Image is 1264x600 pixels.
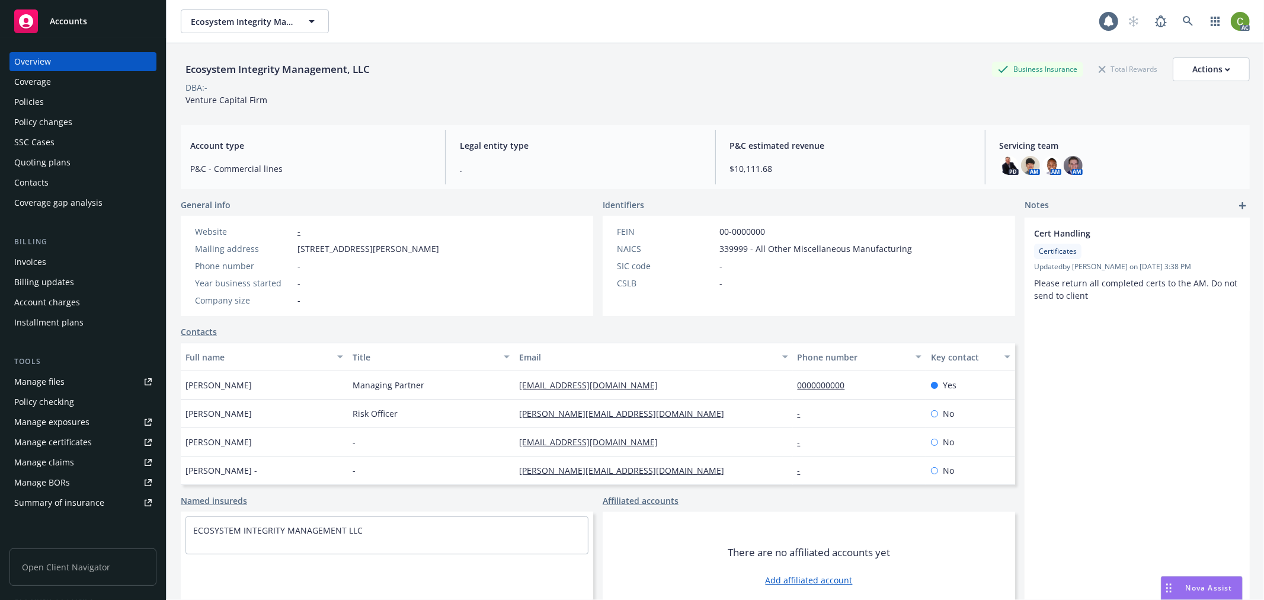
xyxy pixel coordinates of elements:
[798,436,810,448] a: -
[181,199,231,211] span: General info
[793,343,926,371] button: Phone number
[9,133,156,152] a: SSC Cases
[50,17,87,26] span: Accounts
[9,356,156,368] div: Tools
[728,545,890,560] span: There are no affiliated accounts yet
[943,379,956,391] span: Yes
[353,436,356,448] span: -
[14,433,92,452] div: Manage certificates
[1173,58,1250,81] button: Actions
[9,433,156,452] a: Manage certificates
[181,62,375,77] div: Ecosystem Integrity Management, LLC
[14,413,89,432] div: Manage exposures
[460,162,700,175] span: .
[9,493,156,512] a: Summary of insurance
[617,242,715,255] div: NAICS
[1186,583,1233,593] span: Nova Assist
[926,343,1015,371] button: Key contact
[14,193,103,212] div: Coverage gap analysis
[1149,9,1173,33] a: Report a Bug
[943,407,954,420] span: No
[297,294,300,307] span: -
[9,92,156,111] a: Policies
[798,351,908,363] div: Phone number
[1025,218,1250,311] div: Cert HandlingCertificatesUpdatedby [PERSON_NAME] on [DATE] 3:38 PMPlease return all completed cer...
[603,199,644,211] span: Identifiers
[1192,58,1230,81] div: Actions
[1236,199,1250,213] a: add
[14,313,84,332] div: Installment plans
[14,453,74,472] div: Manage claims
[185,94,267,106] span: Venture Capital Firm
[1042,156,1061,175] img: photo
[1034,277,1240,301] span: Please return all completed certs to the AM. Do not send to client
[1039,246,1077,257] span: Certificates
[719,242,912,255] span: 339999 - All Other Miscellaneous Manufacturing
[9,536,156,548] div: Analytics hub
[1161,576,1243,600] button: Nova Assist
[1034,261,1240,272] span: Updated by [PERSON_NAME] on [DATE] 3:38 PM
[9,293,156,312] a: Account charges
[353,407,398,420] span: Risk Officer
[348,343,515,371] button: Title
[1034,227,1209,240] span: Cert Handling
[519,351,775,363] div: Email
[297,260,300,272] span: -
[617,277,715,289] div: CSLB
[943,436,954,448] span: No
[1161,577,1176,599] div: Drag to move
[353,464,356,477] span: -
[185,436,252,448] span: [PERSON_NAME]
[14,473,70,492] div: Manage BORs
[719,260,722,272] span: -
[185,351,330,363] div: Full name
[519,465,734,476] a: [PERSON_NAME][EMAIL_ADDRESS][DOMAIN_NAME]
[14,293,80,312] div: Account charges
[191,15,293,28] span: Ecosystem Integrity Management, LLC
[181,325,217,338] a: Contacts
[9,473,156,492] a: Manage BORs
[1093,62,1163,76] div: Total Rewards
[297,277,300,289] span: -
[1021,156,1040,175] img: photo
[1204,9,1227,33] a: Switch app
[730,139,971,152] span: P&C estimated revenue
[297,242,439,255] span: [STREET_ADDRESS][PERSON_NAME]
[603,494,679,507] a: Affiliated accounts
[195,277,293,289] div: Year business started
[730,162,971,175] span: $10,111.68
[519,408,734,419] a: [PERSON_NAME][EMAIL_ADDRESS][DOMAIN_NAME]
[9,52,156,71] a: Overview
[185,464,257,477] span: [PERSON_NAME] -
[195,225,293,238] div: Website
[460,139,700,152] span: Legal entity type
[9,113,156,132] a: Policy changes
[9,5,156,38] a: Accounts
[185,81,207,94] div: DBA: -
[1025,199,1049,213] span: Notes
[931,351,997,363] div: Key contact
[9,193,156,212] a: Coverage gap analysis
[617,260,715,272] div: SIC code
[617,225,715,238] div: FEIN
[14,133,55,152] div: SSC Cases
[195,260,293,272] div: Phone number
[9,548,156,586] span: Open Client Navigator
[1176,9,1200,33] a: Search
[1122,9,1145,33] a: Start snowing
[14,392,74,411] div: Policy checking
[9,72,156,91] a: Coverage
[181,9,329,33] button: Ecosystem Integrity Management, LLC
[14,493,104,512] div: Summary of insurance
[798,379,855,391] a: 0000000000
[9,453,156,472] a: Manage claims
[195,294,293,307] div: Company size
[297,226,300,237] a: -
[193,525,363,536] a: ECOSYSTEM INTEGRITY MANAGEMENT LLC
[9,153,156,172] a: Quoting plans
[14,173,49,192] div: Contacts
[14,113,72,132] div: Policy changes
[9,313,156,332] a: Installment plans
[181,494,247,507] a: Named insureds
[353,379,424,391] span: Managing Partner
